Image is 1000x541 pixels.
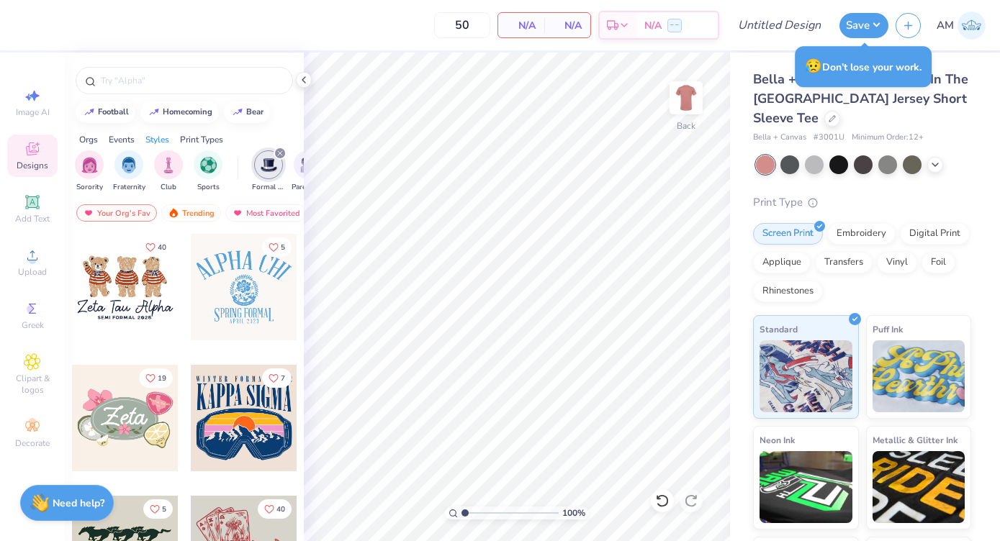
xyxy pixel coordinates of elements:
div: filter for Sports [194,150,222,193]
img: most_fav.gif [232,208,243,218]
img: Formal & Semi Image [261,157,277,173]
button: Like [143,499,173,519]
img: Alonna Mckellar [958,12,986,40]
img: Fraternity Image [121,157,137,173]
span: 40 [276,506,285,513]
span: 19 [158,375,166,382]
button: Save [839,13,888,38]
span: N/A [644,18,662,33]
span: Sorority [76,182,103,193]
div: Trending [161,204,221,222]
span: Decorate [15,437,50,449]
span: 5 [281,244,285,251]
img: Club Image [161,157,176,173]
div: Styles [145,133,169,146]
div: Applique [753,252,811,273]
span: Bella + Canvas Unisex Made In The [GEOGRAPHIC_DATA] Jersey Short Sleeve Tee [753,71,968,127]
span: Sports [197,182,220,193]
span: 100 % [562,506,585,519]
div: homecoming [163,108,212,116]
span: Formal & Semi [252,182,285,193]
span: Puff Ink [873,322,903,337]
button: filter button [113,150,145,193]
button: Like [262,237,292,257]
div: bear [246,108,263,116]
div: Digital Print [900,223,970,245]
div: Your Org's Fav [76,204,157,222]
div: Most Favorited [225,204,307,222]
span: Clipart & logos [7,373,58,396]
input: Untitled Design [726,11,832,40]
div: filter for Club [154,150,183,193]
img: Sports Image [200,157,217,173]
img: trending.gif [168,208,179,218]
div: Transfers [815,252,873,273]
span: AM [937,17,954,34]
span: Standard [760,322,798,337]
span: Metallic & Glitter Ink [873,432,958,447]
span: – – [670,20,679,30]
img: trend_line.gif [148,108,160,117]
span: # 3001U [814,132,844,144]
span: Minimum Order: 12 + [852,132,924,144]
span: Image AI [16,106,50,118]
div: football [98,108,129,116]
span: 5 [162,506,166,513]
strong: Need help? [53,496,104,510]
span: 7 [281,375,285,382]
div: Embroidery [827,223,896,245]
div: Vinyl [877,252,917,273]
div: Screen Print [753,223,823,245]
span: Bella + Canvas [753,132,806,144]
button: filter button [154,150,183,193]
span: Upload [18,266,47,278]
img: Back [672,83,701,112]
span: N/A [507,18,536,33]
span: Parent's Weekend [292,182,325,193]
img: Standard [760,340,852,412]
img: Metallic & Glitter Ink [873,451,965,523]
img: Neon Ink [760,451,852,523]
div: Foil [922,252,955,273]
button: football [76,101,135,123]
div: Print Types [180,133,223,146]
button: bear [224,101,270,123]
button: filter button [252,150,285,193]
div: Print Type [753,194,971,211]
img: most_fav.gif [83,208,94,218]
button: filter button [292,150,325,193]
div: Don’t lose your work. [795,46,932,87]
div: Orgs [79,133,98,146]
span: N/A [553,18,582,33]
div: filter for Sorority [75,150,104,193]
button: Like [139,368,173,388]
a: AM [937,12,986,40]
img: Puff Ink [873,340,965,412]
span: Fraternity [113,182,145,193]
span: Club [161,182,176,193]
div: Back [677,119,695,132]
input: – – [434,12,490,38]
div: filter for Parent's Weekend [292,150,325,193]
input: Try "Alpha" [99,73,284,88]
div: filter for Fraternity [113,150,145,193]
img: trend_line.gif [84,108,95,117]
div: Events [109,133,135,146]
span: Designs [17,160,48,171]
span: Add Text [15,213,50,224]
img: Parent's Weekend Image [300,157,317,173]
button: homecoming [140,101,219,123]
img: Sorority Image [81,157,98,173]
button: Like [262,368,292,388]
span: 40 [158,244,166,251]
button: Like [139,237,173,257]
button: filter button [194,150,222,193]
span: Neon Ink [760,432,795,447]
div: Rhinestones [753,281,823,302]
div: filter for Formal & Semi [252,150,285,193]
button: Like [258,499,292,519]
span: 😥 [805,57,822,76]
span: Greek [22,319,44,331]
button: filter button [75,150,104,193]
img: trend_line.gif [232,108,243,117]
